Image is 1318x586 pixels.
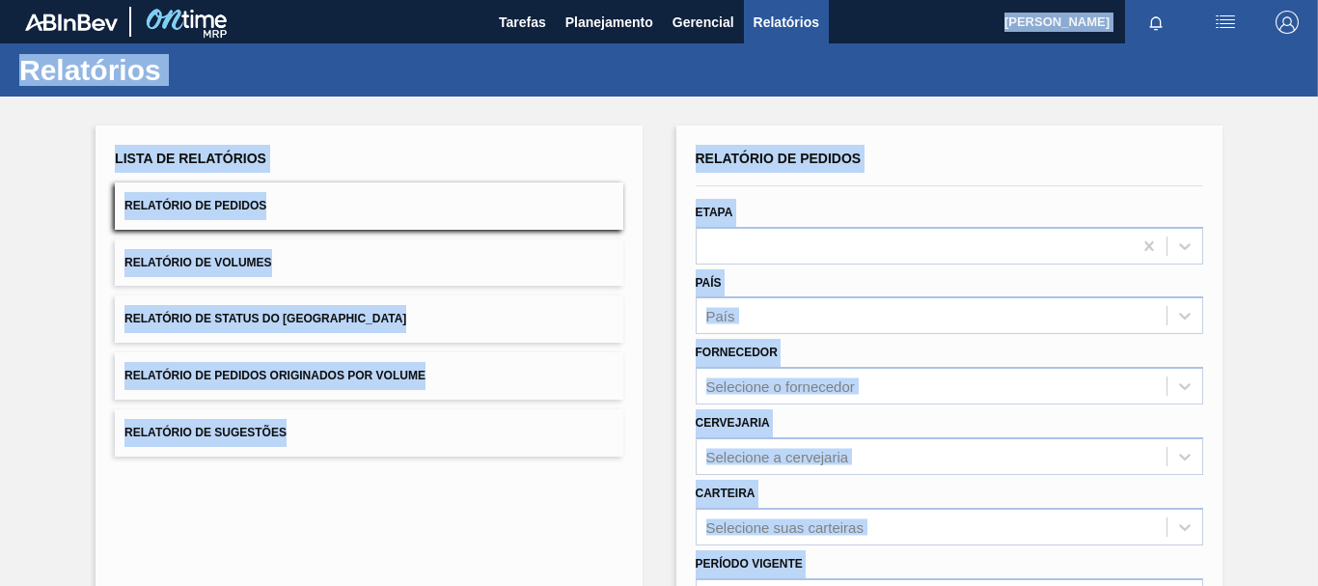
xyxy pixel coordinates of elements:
span: Planejamento [565,11,653,34]
button: Relatório de Pedidos [115,182,622,230]
button: Notificações [1125,9,1187,36]
span: Relatórios [754,11,819,34]
img: Logout [1276,11,1299,34]
div: Selecione o fornecedor [706,378,855,395]
label: País [696,276,722,290]
div: Selecione a cervejaria [706,448,849,464]
span: Relatório de Pedidos [124,199,266,212]
span: Relatório de Pedidos [696,151,862,166]
button: Relatório de Pedidos Originados por Volume [115,352,622,400]
h1: Relatórios [19,59,362,81]
span: Tarefas [499,11,546,34]
label: Cervejaria [696,416,770,430]
span: Relatório de Sugestões [124,426,287,439]
span: Relatório de Volumes [124,256,271,269]
button: Relatório de Sugestões [115,409,622,457]
button: Relatório de Volumes [115,239,622,287]
img: TNhmsLtSVTkK8tSr43FrP2fwEKptu5GPRR3wAAAABJRU5ErkJggg== [25,14,118,31]
div: Selecione suas carteiras [706,518,864,535]
span: Gerencial [673,11,734,34]
div: País [706,308,735,324]
img: userActions [1214,11,1237,34]
label: Fornecedor [696,346,778,359]
button: Relatório de Status do [GEOGRAPHIC_DATA] [115,295,622,343]
span: Relatório de Status do [GEOGRAPHIC_DATA] [124,312,406,325]
label: Período Vigente [696,557,803,571]
label: Etapa [696,206,733,219]
span: Relatório de Pedidos Originados por Volume [124,369,426,382]
span: Lista de Relatórios [115,151,266,166]
label: Carteira [696,487,755,500]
